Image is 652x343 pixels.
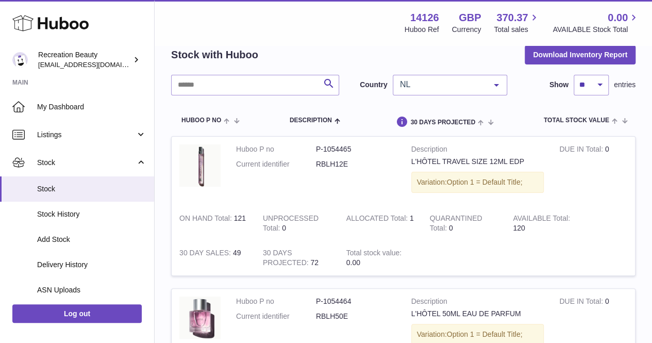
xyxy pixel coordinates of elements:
a: 370.37 Total sales [494,11,540,35]
strong: Total stock value [346,249,402,259]
dt: Current identifier [236,159,316,169]
strong: 30 DAY SALES [179,249,233,259]
span: Huboo P no [181,117,221,124]
span: ASN Uploads [37,285,146,295]
div: Variation: [411,172,544,193]
span: Add Stock [37,235,146,244]
strong: ALLOCATED Total [346,214,410,225]
span: [EMAIL_ADDRESS][DOMAIN_NAME] [38,60,152,69]
dt: Current identifier [236,312,316,321]
strong: 30 DAYS PROJECTED [263,249,311,269]
span: Stock [37,184,146,194]
img: product image [179,297,221,339]
td: 1 [339,206,422,241]
img: product image [179,144,221,187]
dd: RBLH12E [316,159,396,169]
span: Total stock value [544,117,609,124]
a: Log out [12,304,142,323]
dt: Huboo P no [236,297,316,306]
dt: Huboo P no [236,144,316,154]
span: 0.00 [608,11,628,25]
td: 120 [505,206,589,241]
button: Download Inventory Report [525,45,636,64]
td: 49 [172,240,255,275]
dd: P-1054464 [316,297,396,306]
span: 0 [449,224,453,232]
span: Option 1 = Default Title; [447,178,523,186]
span: Stock [37,158,136,168]
strong: AVAILABLE Total [513,214,570,225]
h2: Stock with Huboo [171,48,258,62]
div: L'HÔTEL TRAVEL SIZE 12ML EDP [411,157,544,167]
div: Recreation Beauty [38,50,131,70]
span: NL [397,79,486,90]
span: 0.00 [346,258,360,267]
div: Currency [452,25,481,35]
span: Stock History [37,209,146,219]
strong: Description [411,297,544,309]
strong: ON HAND Total [179,214,234,225]
strong: DUE IN Total [559,297,605,308]
label: Show [549,80,569,90]
div: Huboo Ref [405,25,439,35]
strong: DUE IN Total [559,145,605,156]
strong: 14126 [410,11,439,25]
strong: QUARANTINED Total [429,214,482,235]
span: Total sales [494,25,540,35]
td: 0 [255,206,339,241]
strong: GBP [459,11,481,25]
td: 72 [255,240,339,275]
span: 370.37 [496,11,528,25]
img: production@recreationbeauty.com [12,52,28,68]
span: Option 1 = Default Title; [447,330,523,338]
strong: UNPROCESSED Total [263,214,319,235]
label: Country [360,80,388,90]
span: Description [290,117,332,124]
span: Delivery History [37,260,146,270]
a: 0.00 AVAILABLE Stock Total [553,11,640,35]
span: entries [614,80,636,90]
span: Listings [37,130,136,140]
strong: Description [411,144,544,157]
div: L'HÔTEL 50ML EAU DE PARFUM [411,309,544,319]
span: 30 DAYS PROJECTED [410,119,475,126]
span: AVAILABLE Stock Total [553,25,640,35]
td: 121 [172,206,255,241]
dd: RBLH50E [316,312,396,321]
dd: P-1054465 [316,144,396,154]
span: My Dashboard [37,102,146,112]
td: 0 [551,137,635,206]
